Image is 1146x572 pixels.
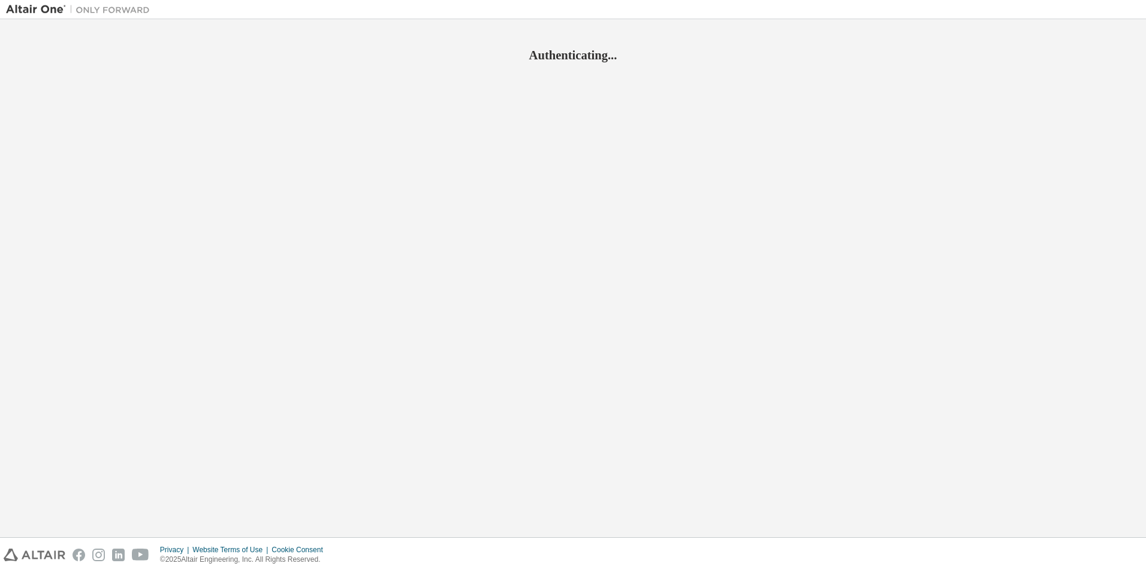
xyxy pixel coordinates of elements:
[132,549,149,561] img: youtube.svg
[112,549,125,561] img: linkedin.svg
[160,545,192,555] div: Privacy
[160,555,330,565] p: © 2025 Altair Engineering, Inc. All Rights Reserved.
[92,549,105,561] img: instagram.svg
[6,4,156,16] img: Altair One
[192,545,272,555] div: Website Terms of Use
[6,47,1140,63] h2: Authenticating...
[272,545,330,555] div: Cookie Consent
[4,549,65,561] img: altair_logo.svg
[73,549,85,561] img: facebook.svg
